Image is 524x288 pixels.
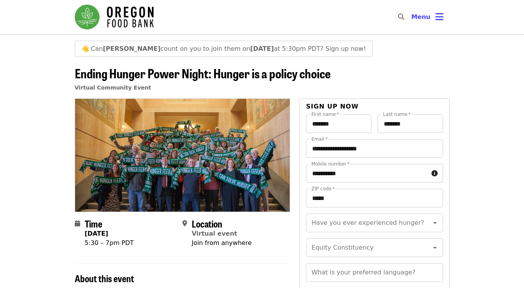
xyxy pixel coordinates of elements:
[409,8,415,26] input: Search
[250,45,274,52] strong: [DATE]
[430,242,440,253] button: Open
[192,217,222,230] span: Location
[75,85,151,91] a: Virtual Community Event
[431,170,438,177] i: circle-info icon
[306,189,443,207] input: ZIP code
[311,112,339,117] label: First name
[306,103,359,110] span: Sign up now
[75,271,134,285] span: About this event
[311,137,328,141] label: Email
[75,220,80,227] i: calendar icon
[85,238,134,248] div: 5:30 – 7pm PDT
[75,64,331,82] span: Ending Hunger Power Night: Hunger is a policy choice
[75,99,290,211] img: Ending Hunger Power Night: Hunger is a policy choice organized by Oregon Food Bank
[435,11,443,22] i: bars icon
[192,239,252,247] span: Join from anywhere
[85,230,108,237] strong: [DATE]
[405,8,450,26] button: Toggle account menu
[383,112,411,117] label: Last name
[306,139,443,158] input: Email
[182,220,187,227] i: map-marker-alt icon
[75,5,154,29] img: Oregon Food Bank - Home
[81,45,89,52] span: waving emoji
[311,162,349,166] label: Mobile number
[311,186,335,191] label: ZIP code
[192,230,237,237] a: Virtual event
[103,45,161,52] strong: [PERSON_NAME]
[306,263,443,282] input: What is your preferred language?
[91,45,366,52] span: Can count on you to join them on at 5:30pm PDT? Sign up now!
[306,164,428,183] input: Mobile number
[378,114,443,133] input: Last name
[430,217,440,228] button: Open
[411,13,431,21] span: Menu
[85,217,102,230] span: Time
[398,13,404,21] i: search icon
[306,114,371,133] input: First name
